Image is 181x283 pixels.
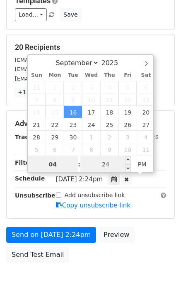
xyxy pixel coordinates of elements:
span: September 3, 2025 [82,81,100,93]
span: September 1, 2025 [46,81,64,93]
input: Minute [80,156,131,173]
span: Click to toggle [131,156,154,173]
span: September 24, 2025 [82,118,100,131]
span: September 18, 2025 [100,106,118,118]
a: +17 more [15,87,50,98]
span: October 9, 2025 [100,143,118,156]
span: September 27, 2025 [137,118,155,131]
span: October 3, 2025 [118,131,137,143]
a: Preview [98,227,135,243]
span: September 9, 2025 [64,93,82,106]
span: September 19, 2025 [118,106,137,118]
span: Mon [46,73,64,78]
span: October 1, 2025 [82,131,100,143]
strong: Tracking [15,134,43,140]
span: September 30, 2025 [64,131,82,143]
strong: Unsubscribe [15,192,56,199]
span: October 11, 2025 [137,143,155,156]
h5: Advanced [15,119,166,128]
span: October 8, 2025 [82,143,100,156]
small: [EMAIL_ADDRESS][DOMAIN_NAME] [15,66,107,72]
small: [EMAIL_ADDRESS][DOMAIN_NAME] [15,57,107,63]
span: September 5, 2025 [118,81,137,93]
span: October 10, 2025 [118,143,137,156]
span: September 17, 2025 [82,106,100,118]
span: September 29, 2025 [46,131,64,143]
span: September 14, 2025 [28,106,46,118]
strong: Schedule [15,175,45,182]
span: Sun [28,73,46,78]
span: : [78,156,80,173]
h5: 20 Recipients [15,43,166,52]
span: September 11, 2025 [100,93,118,106]
strong: Filters [15,159,36,166]
span: September 21, 2025 [28,118,46,131]
span: September 16, 2025 [64,106,82,118]
span: September 10, 2025 [82,93,100,106]
span: September 23, 2025 [64,118,82,131]
span: October 5, 2025 [28,143,46,156]
span: September 26, 2025 [118,118,137,131]
span: September 13, 2025 [137,93,155,106]
span: September 4, 2025 [100,81,118,93]
span: October 7, 2025 [64,143,82,156]
span: Fri [118,73,137,78]
span: [DATE] 2:24pm [56,176,103,183]
span: Wed [82,73,100,78]
input: Hour [28,156,78,173]
span: September 20, 2025 [137,106,155,118]
span: October 6, 2025 [46,143,64,156]
span: September 7, 2025 [28,93,46,106]
span: September 25, 2025 [100,118,118,131]
a: Copy unsubscribe link [56,202,130,209]
button: Save [60,8,81,21]
span: Thu [100,73,118,78]
span: September 2, 2025 [64,81,82,93]
span: October 2, 2025 [100,131,118,143]
span: Tue [64,73,82,78]
small: [EMAIL_ADDRESS][DOMAIN_NAME] [15,76,107,82]
span: September 6, 2025 [137,81,155,93]
span: October 4, 2025 [137,131,155,143]
span: September 28, 2025 [28,131,46,143]
span: September 12, 2025 [118,93,137,106]
span: September 8, 2025 [46,93,64,106]
iframe: Chat Widget [140,243,181,283]
span: September 15, 2025 [46,106,64,118]
a: Send Test Email [6,247,69,263]
span: August 31, 2025 [28,81,46,93]
a: Send on [DATE] 2:24pm [6,227,96,243]
label: Add unsubscribe link [65,191,125,200]
a: Load... [15,8,47,21]
span: Sat [137,73,155,78]
span: September 22, 2025 [46,118,64,131]
input: Year [99,59,129,67]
